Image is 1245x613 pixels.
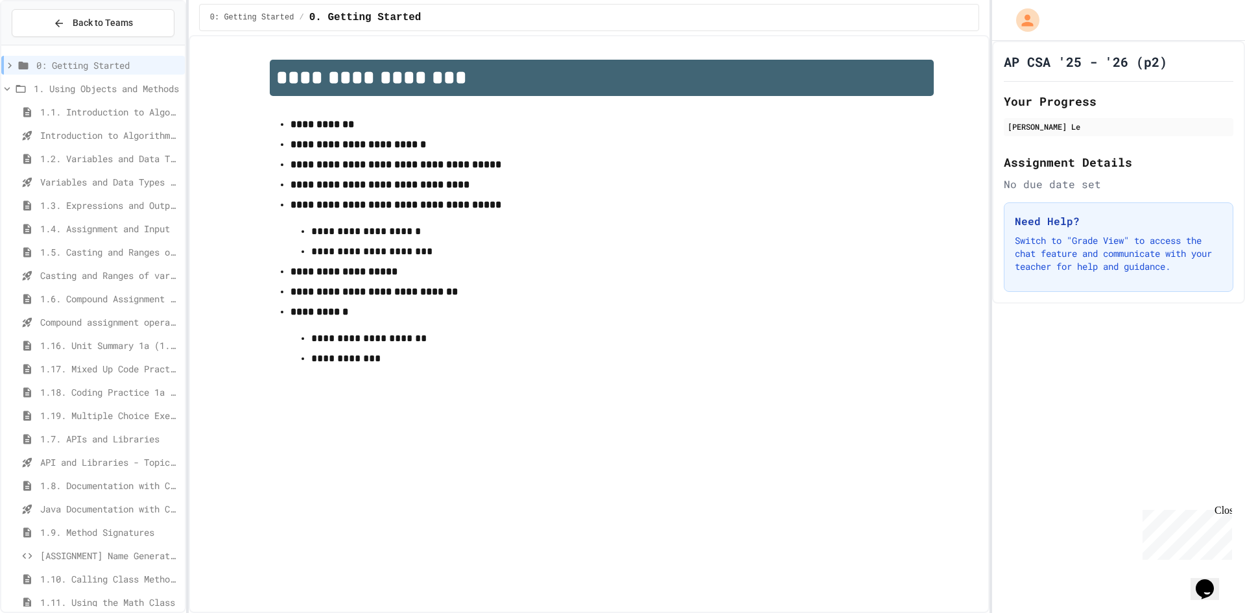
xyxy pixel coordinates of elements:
span: 0. Getting Started [309,10,421,25]
iframe: chat widget [1191,561,1232,600]
span: 0: Getting Started [210,12,294,23]
span: Java Documentation with Comments - Topic 1.8 [40,502,180,516]
h1: AP CSA '25 - '26 (p2) [1004,53,1167,71]
span: 1.6. Compound Assignment Operators [40,292,180,306]
button: Back to Teams [12,9,174,37]
span: Back to Teams [73,16,133,30]
span: 1.18. Coding Practice 1a (1.1-1.6) [40,385,180,399]
span: Variables and Data Types - Quiz [40,175,180,189]
h3: Need Help? [1015,213,1222,229]
span: [ASSIGNMENT] Name Generator Tool (LO5) [40,549,180,562]
h2: Assignment Details [1004,153,1233,171]
span: 1.19. Multiple Choice Exercises for Unit 1a (1.1-1.6) [40,409,180,422]
span: Casting and Ranges of variables - Quiz [40,269,180,282]
span: 1.9. Method Signatures [40,525,180,539]
span: / [299,12,303,23]
div: My Account [1002,5,1043,35]
span: 1.3. Expressions and Output [New] [40,198,180,212]
span: 1.8. Documentation with Comments and Preconditions [40,479,180,492]
span: 1. Using Objects and Methods [34,82,180,95]
span: 1.10. Calling Class Methods [40,572,180,586]
span: 1.1. Introduction to Algorithms, Programming, and Compilers [40,105,180,119]
span: 1.11. Using the Math Class [40,595,180,609]
span: 1.5. Casting and Ranges of Values [40,245,180,259]
h2: Your Progress [1004,92,1233,110]
span: 0: Getting Started [36,58,180,72]
span: 1.16. Unit Summary 1a (1.1-1.6) [40,339,180,352]
span: 1.17. Mixed Up Code Practice 1.1-1.6 [40,362,180,376]
iframe: chat widget [1137,505,1232,560]
span: Compound assignment operators - Quiz [40,315,180,329]
span: Introduction to Algorithms, Programming, and Compilers [40,128,180,142]
span: 1.4. Assignment and Input [40,222,180,235]
p: Switch to "Grade View" to access the chat feature and communicate with your teacher for help and ... [1015,234,1222,273]
div: No due date set [1004,176,1233,192]
span: API and Libraries - Topic 1.7 [40,455,180,469]
span: 1.7. APIs and Libraries [40,432,180,446]
span: 1.2. Variables and Data Types [40,152,180,165]
div: Chat with us now!Close [5,5,89,82]
div: [PERSON_NAME] Le [1008,121,1229,132]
